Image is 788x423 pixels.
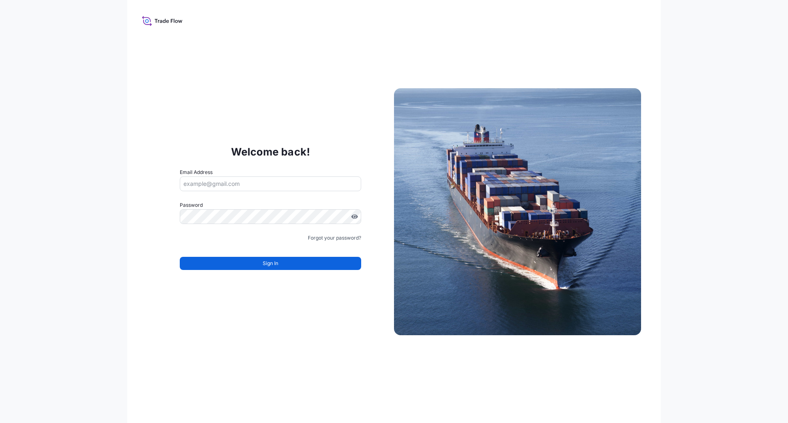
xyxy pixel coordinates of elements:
input: example@gmail.com [180,176,361,191]
p: Welcome back! [231,145,310,158]
span: Sign In [263,259,278,268]
label: Password [180,201,361,209]
label: Email Address [180,168,213,176]
img: Ship illustration [394,88,641,335]
button: Sign In [180,257,361,270]
button: Show password [351,213,358,220]
a: Forgot your password? [308,234,361,242]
